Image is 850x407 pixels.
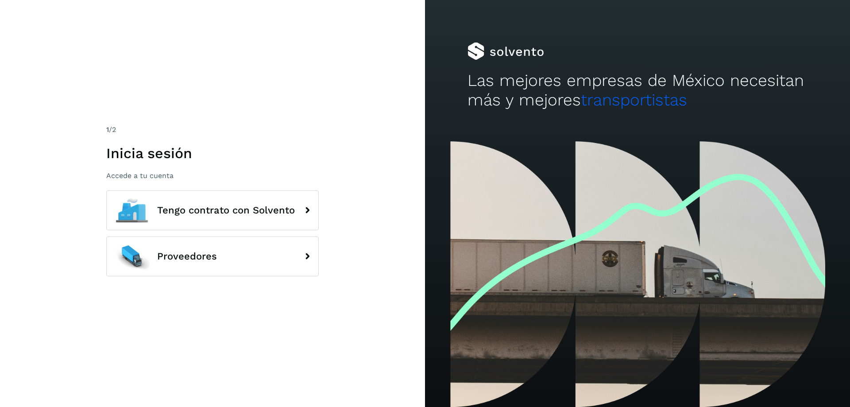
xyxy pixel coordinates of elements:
[581,90,687,109] span: transportistas
[157,251,217,262] span: Proveedores
[467,71,807,110] h2: Las mejores empresas de México necesitan más y mejores
[106,145,319,162] h1: Inicia sesión
[157,205,295,216] span: Tengo contrato con Solvento
[106,236,319,276] button: Proveedores
[106,124,319,135] div: /2
[106,190,319,230] button: Tengo contrato con Solvento
[106,125,109,134] span: 1
[106,171,319,180] p: Accede a tu cuenta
